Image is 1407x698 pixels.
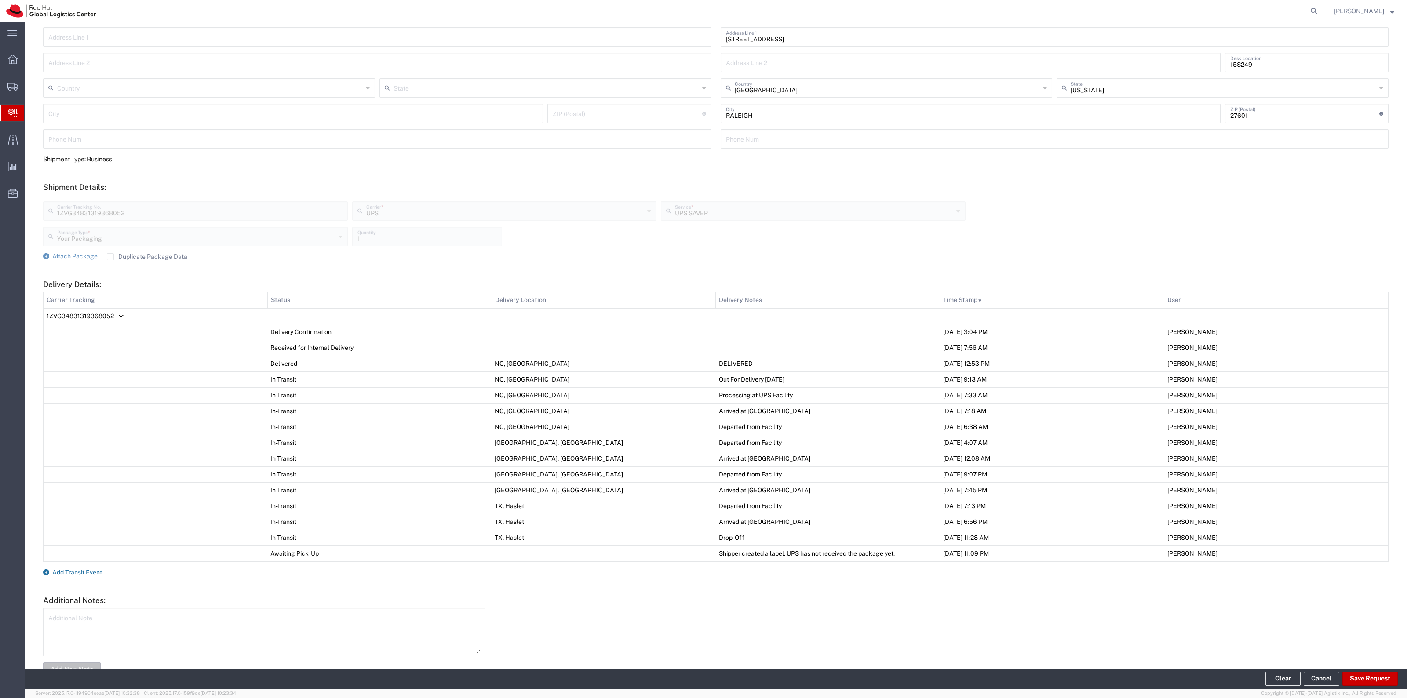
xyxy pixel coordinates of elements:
[1265,672,1301,686] button: Clear
[200,691,236,696] span: [DATE] 10:23:34
[267,356,492,371] td: Delivered
[940,530,1164,545] td: [DATE] 11:28 AM
[267,514,492,530] td: In-Transit
[716,435,940,451] td: Departed from Facility
[1164,340,1389,356] td: [PERSON_NAME]
[267,371,492,387] td: In-Transit
[716,356,940,371] td: DELIVERED
[940,419,1164,435] td: [DATE] 6:38 AM
[716,419,940,435] td: Departed from Facility
[44,292,268,308] th: Carrier Tracking
[492,356,716,371] td: NC, [GEOGRAPHIC_DATA]
[492,498,716,514] td: TX, Haslet
[1164,514,1389,530] td: [PERSON_NAME]
[940,435,1164,451] td: [DATE] 4:07 AM
[492,451,716,466] td: [GEOGRAPHIC_DATA], [GEOGRAPHIC_DATA]
[267,530,492,545] td: In-Transit
[43,596,1389,605] h5: Additional Notes:
[492,466,716,482] td: [GEOGRAPHIC_DATA], [GEOGRAPHIC_DATA]
[1334,6,1384,16] span: Robert Lomax
[940,371,1164,387] td: [DATE] 9:13 AM
[716,371,940,387] td: Out For Delivery [DATE]
[52,569,102,576] span: Add Transit Event
[104,691,140,696] span: [DATE] 10:32:38
[940,292,1164,308] th: Time Stamp
[940,356,1164,371] td: [DATE] 12:53 PM
[1164,371,1389,387] td: [PERSON_NAME]
[6,4,96,18] img: logo
[267,292,492,308] th: Status
[940,514,1164,530] td: [DATE] 6:56 PM
[43,292,1389,562] table: Delivery Details:
[1164,292,1389,308] th: User
[492,403,716,419] td: NC, [GEOGRAPHIC_DATA]
[716,530,940,545] td: Drop-Off
[1164,387,1389,403] td: [PERSON_NAME]
[716,545,940,561] td: Shipper created a label, UPS has not received the package yet.
[1342,672,1398,686] button: Save Request
[267,466,492,482] td: In-Transit
[492,371,716,387] td: NC, [GEOGRAPHIC_DATA]
[492,292,716,308] th: Delivery Location
[492,514,716,530] td: TX, Haslet
[35,691,140,696] span: Server: 2025.17.0-1194904eeae
[267,403,492,419] td: In-Transit
[1261,690,1396,697] span: Copyright © [DATE]-[DATE] Agistix Inc., All Rights Reserved
[267,340,492,356] td: Received for Internal Delivery
[716,403,940,419] td: Arrived at [GEOGRAPHIC_DATA]
[1164,530,1389,545] td: [PERSON_NAME]
[940,498,1164,514] td: [DATE] 7:13 PM
[1334,6,1395,16] button: [PERSON_NAME]
[492,419,716,435] td: NC, [GEOGRAPHIC_DATA]
[716,451,940,466] td: Arrived at [GEOGRAPHIC_DATA]
[716,498,940,514] td: Departed from Facility
[1164,356,1389,371] td: [PERSON_NAME]
[267,451,492,466] td: In-Transit
[1164,419,1389,435] td: [PERSON_NAME]
[716,466,940,482] td: Departed from Facility
[267,545,492,561] td: Awaiting Pick-Up
[940,451,1164,466] td: [DATE] 12:08 AM
[940,466,1164,482] td: [DATE] 9:07 PM
[1164,324,1389,340] td: [PERSON_NAME]
[940,545,1164,561] td: [DATE] 11:09 PM
[267,419,492,435] td: In-Transit
[267,498,492,514] td: In-Transit
[1164,451,1389,466] td: [PERSON_NAME]
[52,253,98,260] span: Attach Package
[47,313,114,320] span: 1ZVG34831319368052
[940,403,1164,419] td: [DATE] 7:18 AM
[144,691,236,696] span: Client: 2025.17.0-159f9de
[1164,482,1389,498] td: [PERSON_NAME]
[1164,466,1389,482] td: [PERSON_NAME]
[1304,672,1339,686] a: Cancel
[716,387,940,403] td: Processing at UPS Facility
[940,387,1164,403] td: [DATE] 7:33 AM
[1164,403,1389,419] td: [PERSON_NAME]
[716,514,940,530] td: Arrived at [GEOGRAPHIC_DATA]
[267,324,492,340] td: Delivery Confirmation
[492,530,716,545] td: TX, Haslet
[716,482,940,498] td: Arrived at [GEOGRAPHIC_DATA]
[267,435,492,451] td: In-Transit
[940,324,1164,340] td: [DATE] 3:04 PM
[492,387,716,403] td: NC, [GEOGRAPHIC_DATA]
[492,435,716,451] td: [GEOGRAPHIC_DATA], [GEOGRAPHIC_DATA]
[267,482,492,498] td: In-Transit
[43,280,1389,289] h5: Delivery Details:
[107,253,187,260] label: Duplicate Package Data
[940,482,1164,498] td: [DATE] 7:45 PM
[940,340,1164,356] td: [DATE] 7:56 AM
[1164,498,1389,514] td: [PERSON_NAME]
[492,482,716,498] td: [GEOGRAPHIC_DATA], [GEOGRAPHIC_DATA]
[1164,435,1389,451] td: [PERSON_NAME]
[716,292,940,308] th: Delivery Notes
[267,387,492,403] td: In-Transit
[1164,545,1389,561] td: [PERSON_NAME]
[43,182,1389,192] h5: Shipment Details:
[43,155,711,164] div: Shipment Type: Business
